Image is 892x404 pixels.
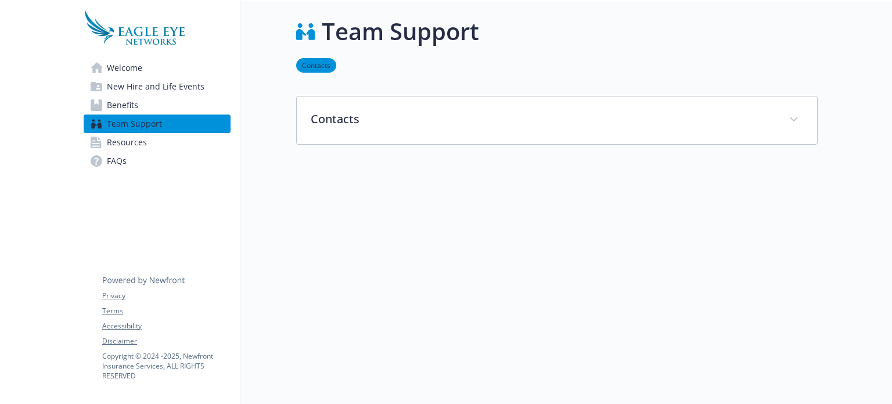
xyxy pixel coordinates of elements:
span: Benefits [107,96,138,115]
p: Contacts [311,110,775,128]
a: Benefits [84,96,231,115]
a: Welcome [84,59,231,77]
a: Resources [84,133,231,152]
span: Resources [107,133,147,152]
span: Welcome [107,59,142,77]
a: Disclaimer [102,336,230,346]
span: New Hire and Life Events [107,77,204,96]
a: Accessibility [102,321,230,331]
a: Contacts [296,59,336,70]
span: FAQs [107,152,127,170]
a: Team Support [84,115,231,133]
a: FAQs [84,152,231,170]
a: Privacy [102,291,230,301]
p: Copyright © 2024 - 2025 , Newfront Insurance Services, ALL RIGHTS RESERVED [102,351,230,381]
a: Terms [102,306,230,316]
a: New Hire and Life Events [84,77,231,96]
span: Team Support [107,115,162,133]
div: Contacts [297,96,817,144]
h1: Team Support [322,14,479,49]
